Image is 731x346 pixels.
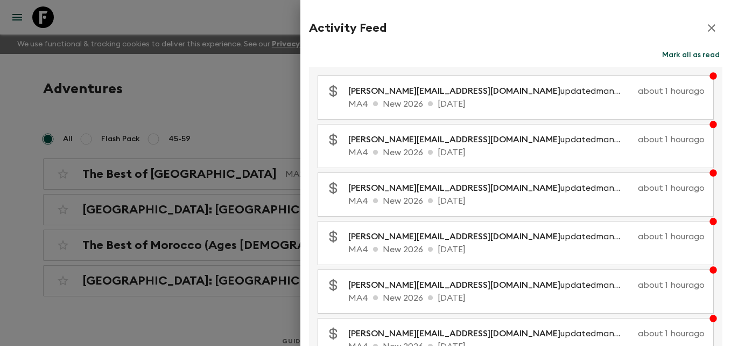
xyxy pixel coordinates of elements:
[638,230,705,243] p: about 1 hour ago
[348,279,634,292] p: updated mandatory costs
[348,232,560,241] span: [PERSON_NAME][EMAIL_ADDRESS][DOMAIN_NAME]
[348,85,634,98] p: updated mandatory costs
[348,281,560,289] span: [PERSON_NAME][EMAIL_ADDRESS][DOMAIN_NAME]
[309,21,386,35] h2: Activity Feed
[348,329,560,338] span: [PERSON_NAME][EMAIL_ADDRESS][DOMAIN_NAME]
[638,85,705,98] p: about 1 hour ago
[348,87,560,95] span: [PERSON_NAME][EMAIL_ADDRESS][DOMAIN_NAME]
[659,47,722,63] button: Mark all as read
[348,146,705,159] p: MA4 New 2026 [DATE]
[348,292,705,305] p: MA4 New 2026 [DATE]
[348,98,705,110] p: MA4 New 2026 [DATE]
[348,327,634,340] p: updated mandatory costs
[348,182,634,195] p: updated mandatory costs
[638,327,705,340] p: about 1 hour ago
[348,230,634,243] p: updated mandatory costs
[348,184,560,192] span: [PERSON_NAME][EMAIL_ADDRESS][DOMAIN_NAME]
[638,133,705,146] p: about 1 hour ago
[638,279,705,292] p: about 1 hour ago
[348,135,560,144] span: [PERSON_NAME][EMAIL_ADDRESS][DOMAIN_NAME]
[348,133,634,146] p: updated mandatory costs
[348,195,705,207] p: MA4 New 2026 [DATE]
[348,243,705,256] p: MA4 New 2026 [DATE]
[638,182,705,195] p: about 1 hour ago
